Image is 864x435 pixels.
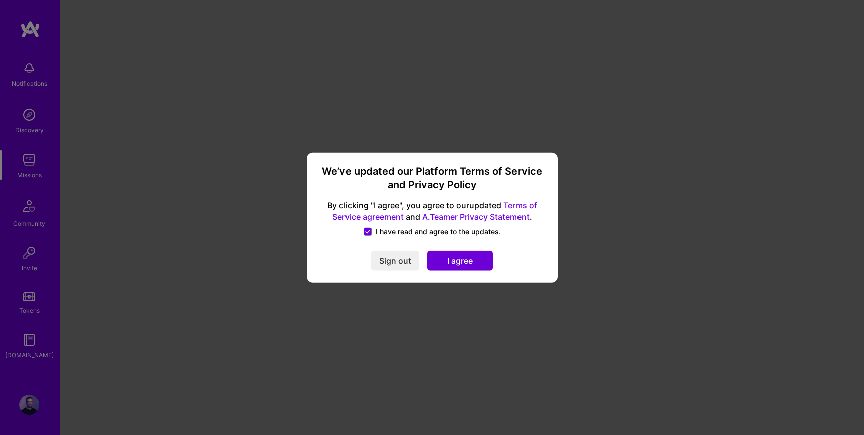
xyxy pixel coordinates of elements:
a: A.Teamer Privacy Statement [422,212,530,222]
h3: We’ve updated our Platform Terms of Service and Privacy Policy [319,164,546,192]
button: Sign out [371,251,419,271]
a: Terms of Service agreement [332,200,537,222]
button: I agree [427,251,493,271]
span: I have read and agree to the updates. [376,227,501,237]
span: By clicking "I agree", you agree to our updated and . [319,200,546,223]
